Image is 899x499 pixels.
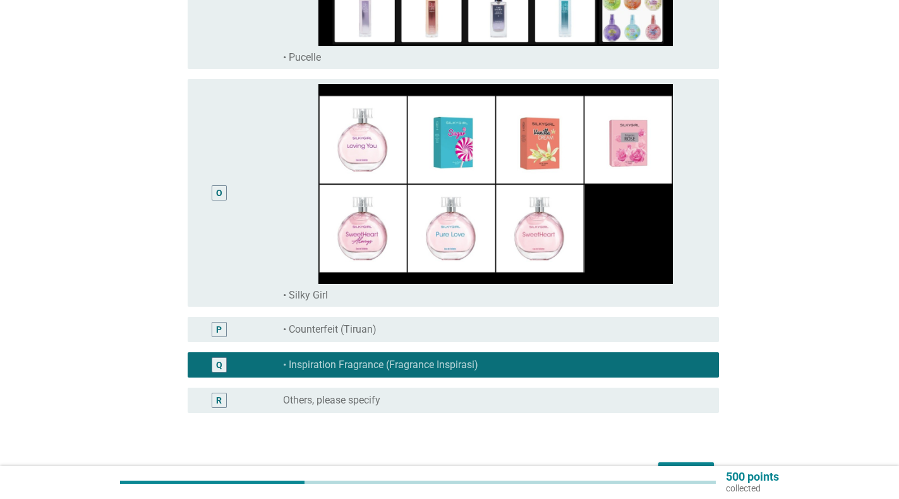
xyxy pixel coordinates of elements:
label: Others, please specify [283,394,380,407]
div: R [216,393,222,407]
div: O [216,187,222,200]
div: P [216,323,222,336]
label: • Silky Girl [283,289,328,302]
div: Q [216,358,222,371]
label: • Inspiration Fragrance (Fragrance Inspirasi) [283,359,478,371]
img: 26284982-1145-48c7-8ec1-d0f3e5b846b1-----8.JPG [283,84,709,284]
label: • Counterfeit (Tiruan) [283,323,377,336]
label: • Pucelle [283,51,321,64]
p: collected [726,483,779,494]
button: Next [658,462,714,485]
p: 500 points [726,471,779,483]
